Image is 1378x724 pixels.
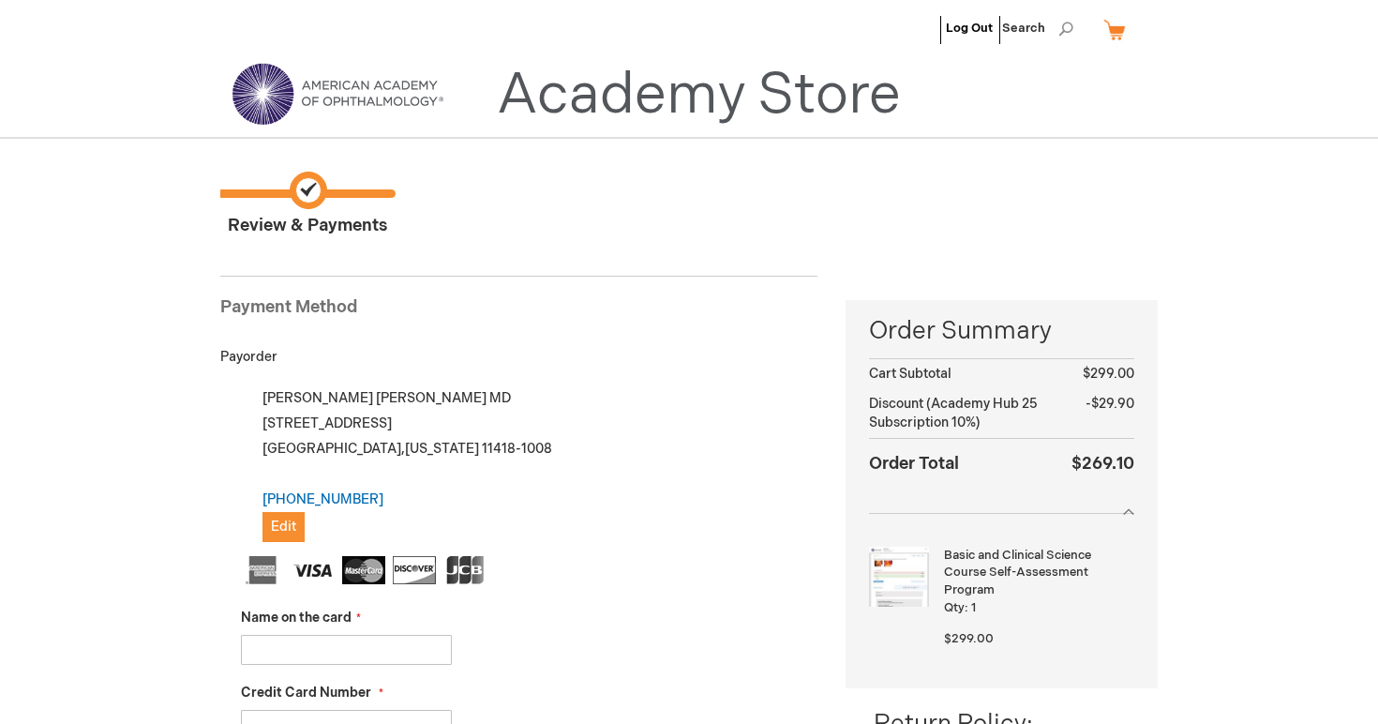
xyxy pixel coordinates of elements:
[1086,396,1134,412] span: -$29.90
[869,449,959,476] strong: Order Total
[443,556,487,584] img: JCB
[405,441,479,457] span: [US_STATE]
[869,547,929,607] img: Basic and Clinical Science Course Self-Assessment Program
[971,600,976,615] span: 1
[262,512,305,542] button: Edit
[869,396,1038,430] span: Discount (Academy Hub 25 Subscription 10%)
[220,349,277,365] span: Payorder
[241,685,371,701] span: Credit Card Number
[241,385,817,542] div: [PERSON_NAME] [PERSON_NAME] MD [STREET_ADDRESS] [GEOGRAPHIC_DATA] , 11418-1008
[1083,366,1134,382] span: $299.00
[1071,454,1134,474] span: $269.10
[869,314,1134,358] span: Order Summary
[393,556,436,584] img: Discover
[1002,9,1073,47] span: Search
[241,610,352,626] span: Name on the card
[497,62,901,129] a: Academy Store
[946,21,993,36] a: Log Out
[220,295,817,329] div: Payment Method
[869,359,1070,390] th: Cart Subtotal
[944,631,994,646] span: $299.00
[271,519,296,535] span: Edit
[262,491,383,507] a: [PHONE_NUMBER]
[944,547,1130,599] strong: Basic and Clinical Science Course Self-Assessment Program
[944,600,965,615] span: Qty
[220,172,394,238] span: Review & Payments
[241,556,284,584] img: American Express
[342,556,385,584] img: MasterCard
[292,556,335,584] img: Visa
